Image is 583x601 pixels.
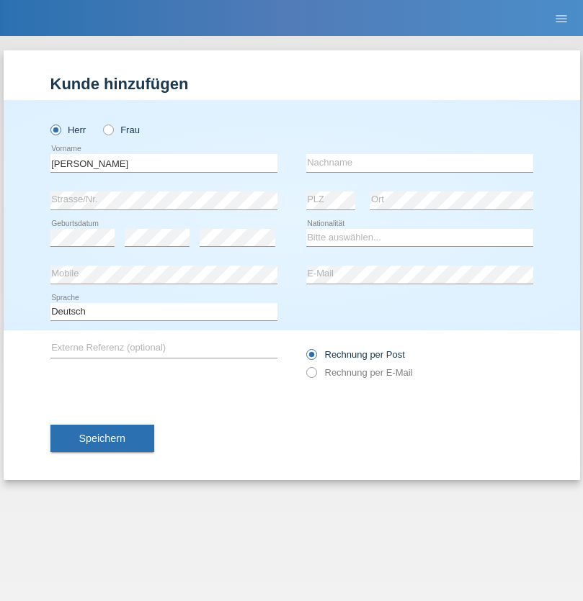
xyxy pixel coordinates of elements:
[306,349,316,367] input: Rechnung per Post
[50,125,60,134] input: Herr
[50,75,533,93] h1: Kunde hinzufügen
[103,125,112,134] input: Frau
[306,367,316,385] input: Rechnung per E-Mail
[79,433,125,444] span: Speichern
[103,125,140,135] label: Frau
[306,367,413,378] label: Rechnung per E-Mail
[306,349,405,360] label: Rechnung per Post
[547,14,576,22] a: menu
[554,12,569,26] i: menu
[50,125,86,135] label: Herr
[50,425,154,452] button: Speichern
